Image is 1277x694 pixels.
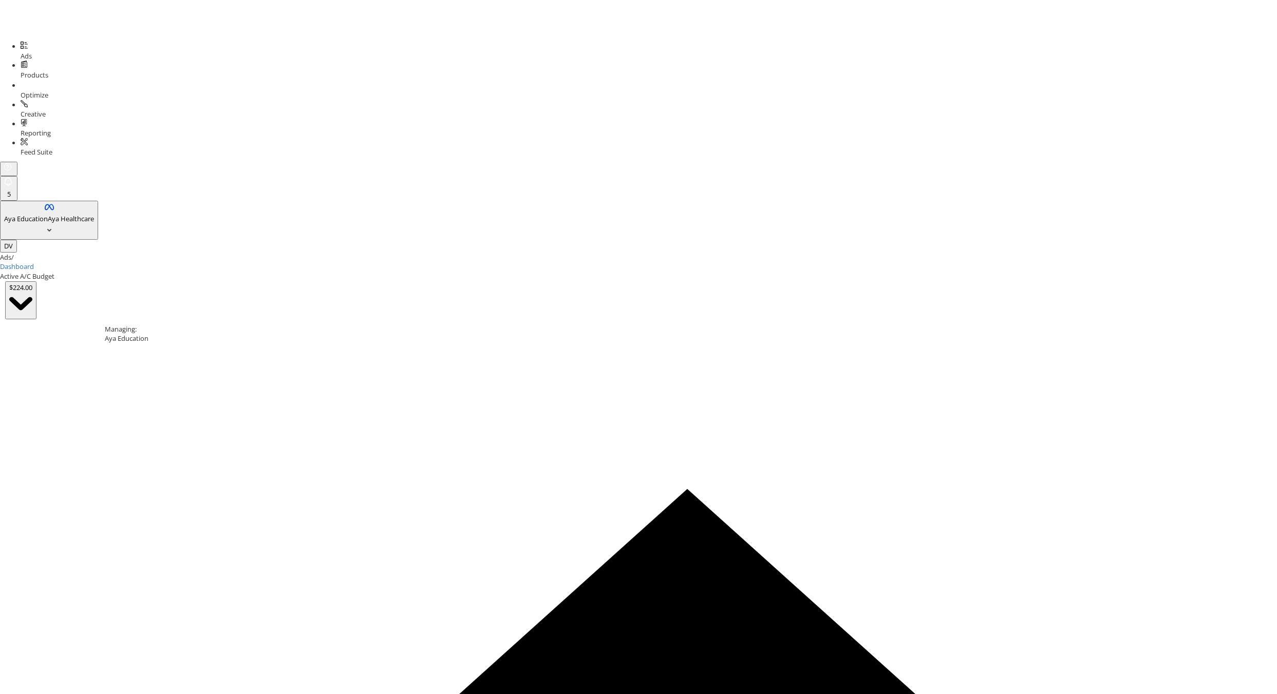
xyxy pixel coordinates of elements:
[105,334,1270,343] div: Aya Education
[21,109,46,119] span: Creative
[9,283,32,293] div: $224.00
[4,214,48,223] span: Aya Education
[105,324,1270,334] div: Managing:
[48,214,94,223] span: Aya Healthcare
[21,90,48,100] span: Optimize
[4,189,13,199] div: 5
[21,147,52,157] span: Feed Suite
[5,281,36,319] button: $224.00
[11,253,14,262] span: /
[21,51,32,61] span: Ads
[21,70,48,80] span: Products
[4,241,13,250] span: DV
[21,128,51,138] span: Reporting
